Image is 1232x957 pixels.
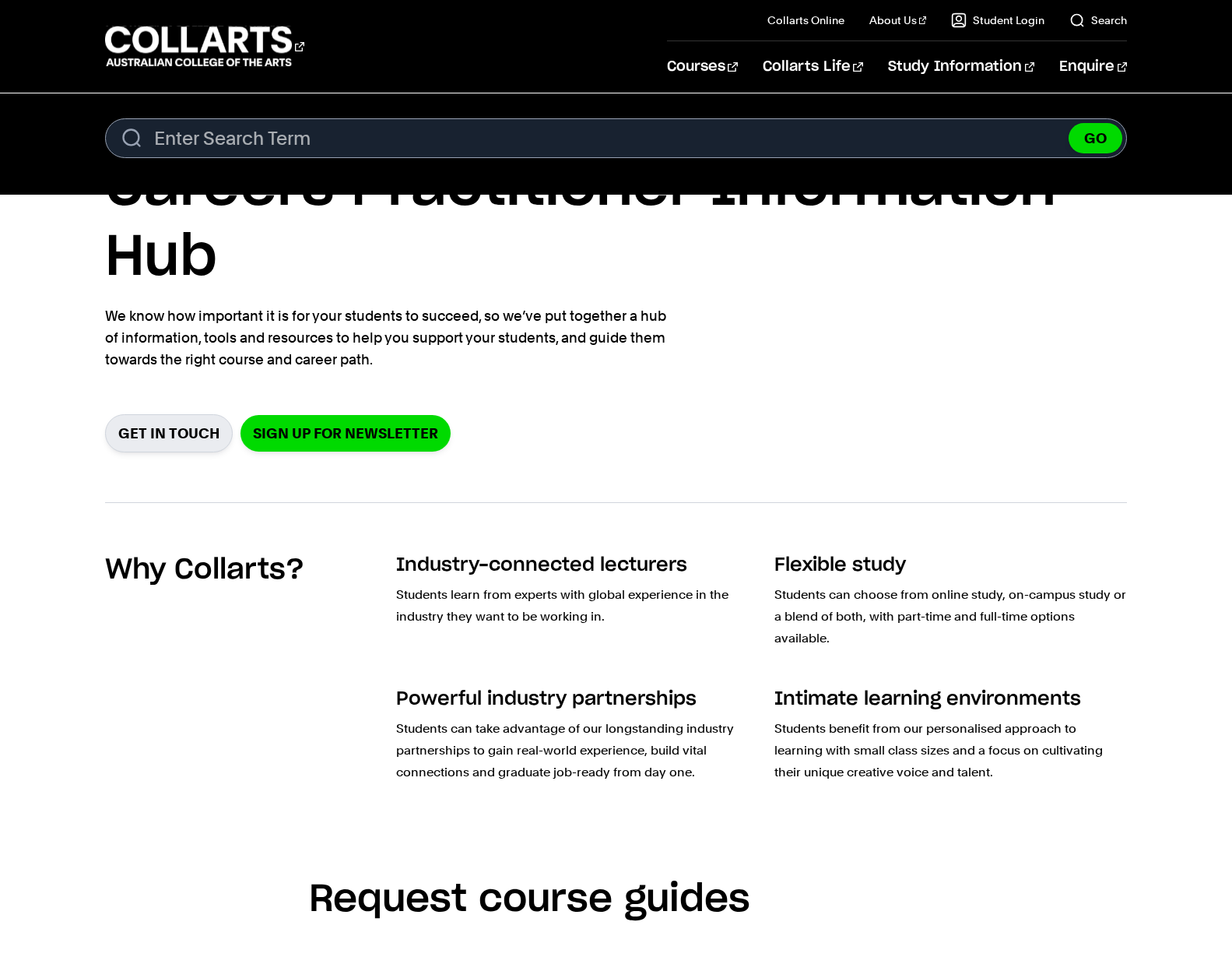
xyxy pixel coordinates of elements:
[105,153,1128,293] h1: Careers Practitioner Information Hub
[105,24,304,69] div: Go to homepage
[1069,123,1122,153] button: GO
[396,687,749,712] h3: Powerful industry partnerships
[105,553,304,587] h2: Why Collarts?
[774,553,1128,578] h3: Flexible study
[888,41,1034,93] a: Study Information
[105,305,673,371] p: We know how important it is for your students to succeed, so we’ve put together a hub of informat...
[396,584,749,628] p: Students learn from experts with global experience in the industry they want to be working in.
[240,415,451,452] a: SIGN UP FOR NEWSLETTER
[1059,41,1127,93] a: Enquire
[309,871,924,931] h3: Request course guides
[1069,12,1127,28] a: Search
[774,687,1128,712] h3: Intimate learning environments
[105,118,1128,158] input: Enter Search Term
[767,12,844,28] a: Collarts Online
[667,41,738,93] a: Courses
[396,718,749,783] p: Students can take advantage of our longstanding industry partnerships to gain real-world experien...
[763,41,863,93] a: Collarts Life
[105,414,233,452] a: Get in Touch
[105,118,1128,158] form: Search
[951,12,1044,28] a: Student Login
[869,12,927,28] a: About Us
[774,584,1128,649] p: Students can choose from online study, on-campus study or a blend of both, with part-time and ful...
[396,553,749,578] h3: Industry-connected lecturers
[774,718,1128,783] p: Students benefit from our personalised approach to learning with small class sizes and a focus on...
